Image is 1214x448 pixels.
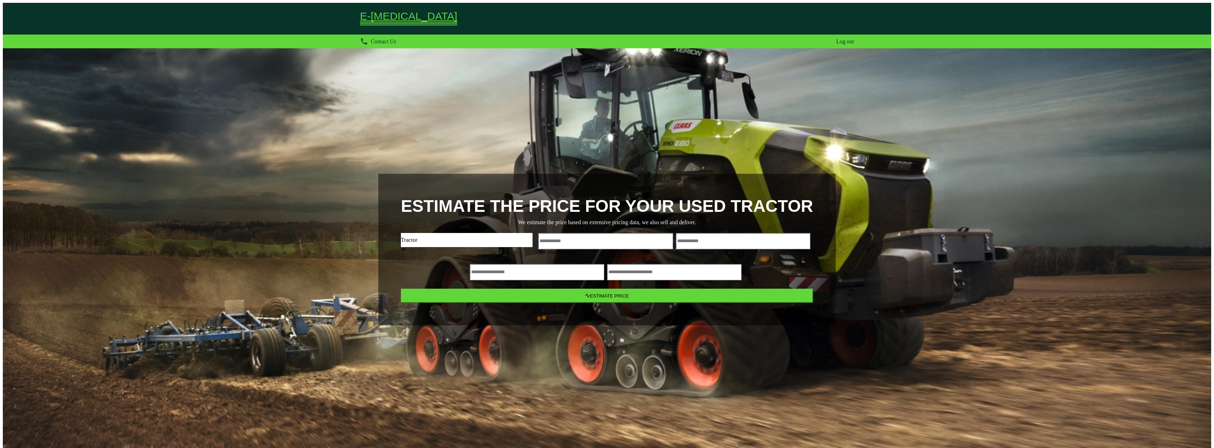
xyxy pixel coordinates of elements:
div: Contact Us [360,37,396,45]
button: Estimate Price [401,289,813,303]
span: Contact Us [371,38,396,45]
a: Log out [836,38,854,45]
p: We estimate the price based on extensive pricing data, we also sell and deliver. [401,217,813,227]
span: Tractor [401,233,533,247]
a: Go Back to Homepage [360,11,457,26]
h1: Estimate the price for your used tractor [401,196,813,216]
span: Estimate Price [590,293,629,299]
span: No results found [676,249,714,255]
span: No results found [538,249,576,255]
